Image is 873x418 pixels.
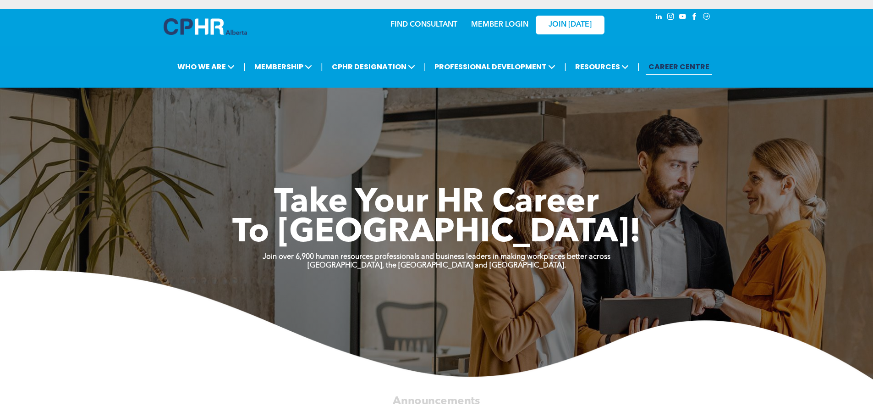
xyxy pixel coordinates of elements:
a: facebook [690,11,700,24]
strong: Join over 6,900 human resources professionals and business leaders in making workplaces better ac... [263,253,610,261]
span: To [GEOGRAPHIC_DATA]! [232,217,641,250]
img: A blue and white logo for cp alberta [164,18,247,35]
a: instagram [666,11,676,24]
li: | [424,57,426,76]
span: WHO WE ARE [175,58,237,75]
a: Social network [702,11,712,24]
a: linkedin [654,11,664,24]
span: PROFESSIONAL DEVELOPMENT [432,58,558,75]
strong: [GEOGRAPHIC_DATA], the [GEOGRAPHIC_DATA] and [GEOGRAPHIC_DATA]. [307,262,566,269]
li: | [243,57,246,76]
span: RESOURCES [572,58,631,75]
span: MEMBERSHIP [252,58,315,75]
a: JOIN [DATE] [536,16,604,34]
span: Announcements [393,396,480,407]
a: FIND CONSULTANT [390,21,457,28]
li: | [321,57,323,76]
span: CPHR DESIGNATION [329,58,418,75]
span: JOIN [DATE] [549,21,592,29]
li: | [564,57,566,76]
span: Take Your HR Career [274,187,599,220]
a: MEMBER LOGIN [471,21,528,28]
li: | [637,57,640,76]
a: CAREER CENTRE [646,58,712,75]
a: youtube [678,11,688,24]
